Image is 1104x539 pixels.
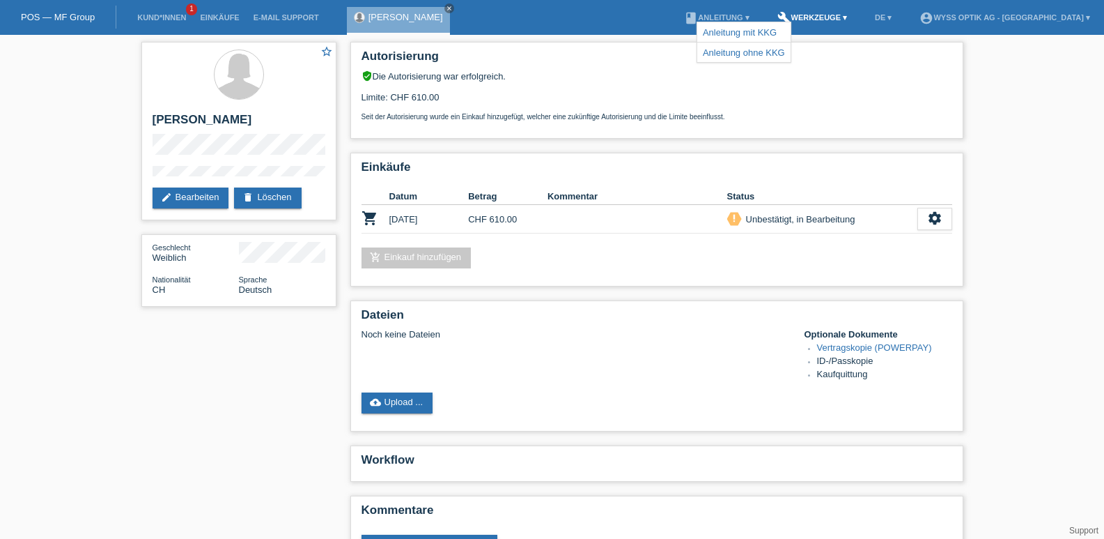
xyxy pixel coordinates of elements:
i: verified_user [361,70,373,82]
p: Seit der Autorisierung wurde ein Einkauf hinzugefügt, welcher eine zukünftige Autorisierung und d... [361,113,952,121]
a: Anleitung mit KKG [703,27,777,38]
a: DE ▾ [868,13,899,22]
i: add_shopping_cart [370,252,381,263]
a: star_border [320,45,333,60]
i: settings [927,211,942,226]
span: Nationalität [153,275,191,284]
a: E-Mail Support [247,13,326,22]
td: [DATE] [389,205,469,234]
a: Einkäufe [193,13,246,22]
a: bookAnleitung ▾ [677,13,756,22]
div: Noch keine Dateien [361,329,787,340]
i: edit [161,192,172,203]
span: Deutsch [239,284,272,295]
h2: Dateien [361,308,952,329]
i: priority_high [729,213,739,223]
h2: Autorisierung [361,50,952,70]
h2: Einkäufe [361,160,952,181]
a: Support [1069,526,1098,536]
th: Status [727,188,917,205]
div: Limite: CHF 610.00 [361,82,952,121]
a: account_circleWyss Optik AG - [GEOGRAPHIC_DATA] ▾ [912,13,1097,22]
a: POS — MF Group [21,12,95,22]
a: Anleitung ohne KKG [703,47,785,58]
a: buildWerkzeuge ▾ [770,13,855,22]
a: deleteLöschen [234,188,301,208]
i: star_border [320,45,333,58]
h4: Optionale Dokumente [804,329,952,340]
i: close [446,5,453,12]
a: add_shopping_cartEinkauf hinzufügen [361,248,472,268]
th: Betrag [468,188,547,205]
span: Schweiz [153,284,166,295]
td: CHF 610.00 [468,205,547,234]
span: 1 [186,3,197,15]
div: Weiblich [153,242,239,263]
a: editBearbeiten [153,188,229,208]
a: [PERSON_NAME] [368,12,443,22]
div: Unbestätigt, in Bearbeitung [742,212,855,227]
li: ID-/Passkopie [817,356,952,369]
h2: [PERSON_NAME] [153,113,325,134]
h2: Workflow [361,453,952,474]
h2: Kommentare [361,503,952,524]
i: delete [242,192,254,203]
i: cloud_upload [370,397,381,408]
a: close [444,3,454,13]
span: Sprache [239,275,267,284]
th: Datum [389,188,469,205]
i: account_circle [919,11,933,25]
i: POSP00028099 [361,210,378,227]
i: build [777,11,791,25]
i: book [684,11,698,25]
a: Kund*innen [130,13,193,22]
li: Kaufquittung [817,369,952,382]
span: Geschlecht [153,243,191,252]
th: Kommentar [547,188,727,205]
div: Die Autorisierung war erfolgreich. [361,70,952,82]
a: cloud_uploadUpload ... [361,393,433,413]
a: Vertragskopie (POWERPAY) [817,342,932,353]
